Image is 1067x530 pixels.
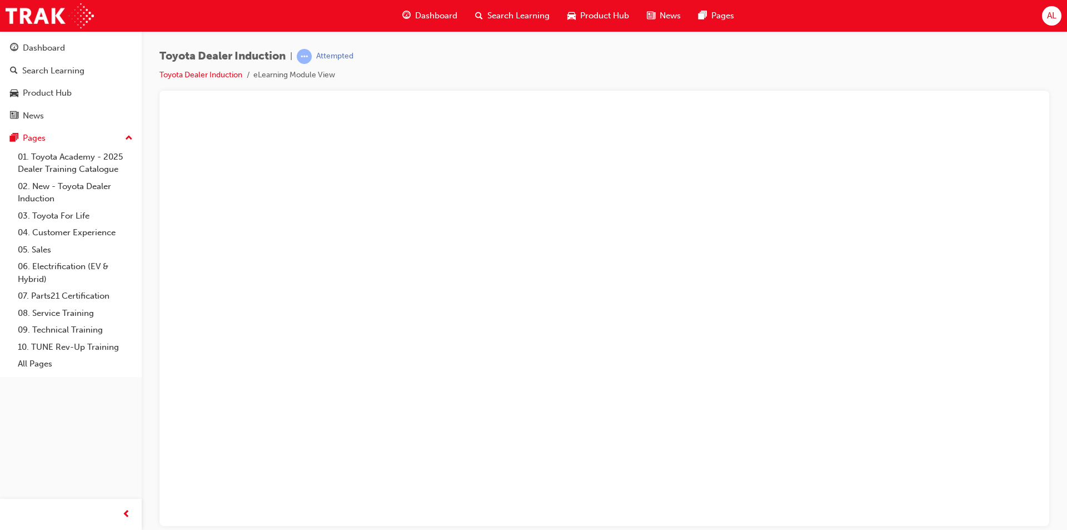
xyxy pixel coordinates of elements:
a: 01. Toyota Academy - 2025 Dealer Training Catalogue [13,148,137,178]
a: news-iconNews [638,4,690,27]
span: pages-icon [10,133,18,143]
a: All Pages [13,355,137,373]
a: guage-iconDashboard [393,4,466,27]
span: news-icon [10,111,18,121]
span: car-icon [567,9,576,23]
span: AL [1047,9,1056,22]
span: search-icon [10,66,18,76]
span: News [660,9,681,22]
span: Toyota Dealer Induction [159,50,286,63]
a: 02. New - Toyota Dealer Induction [13,178,137,207]
a: search-iconSearch Learning [466,4,559,27]
a: 08. Service Training [13,305,137,322]
span: news-icon [647,9,655,23]
div: Pages [23,132,46,145]
button: Pages [4,128,137,148]
a: car-iconProduct Hub [559,4,638,27]
span: guage-icon [402,9,411,23]
span: Dashboard [415,9,457,22]
a: pages-iconPages [690,4,743,27]
span: guage-icon [10,43,18,53]
a: Dashboard [4,38,137,58]
div: Product Hub [23,87,72,100]
span: car-icon [10,88,18,98]
img: Trak [6,3,94,28]
a: 06. Electrification (EV & Hybrid) [13,258,137,288]
span: up-icon [125,131,133,146]
span: | [290,50,292,63]
a: Toyota Dealer Induction [159,70,242,80]
a: 05. Sales [13,241,137,259]
div: Attempted [316,51,353,62]
a: 03. Toyota For Life [13,207,137,225]
button: AL [1042,6,1061,26]
div: Dashboard [23,42,65,55]
div: Search Learning [22,65,84,77]
span: pages-icon [699,9,707,23]
a: 09. Technical Training [13,321,137,339]
span: Search Learning [487,9,550,22]
a: Product Hub [4,83,137,103]
span: search-icon [475,9,483,23]
a: 07. Parts21 Certification [13,288,137,305]
a: Search Learning [4,61,137,81]
li: eLearning Module View [253,69,335,82]
span: Pages [711,9,734,22]
a: 10. TUNE Rev-Up Training [13,339,137,356]
span: learningRecordVerb_ATTEMPT-icon [297,49,312,64]
a: 04. Customer Experience [13,224,137,241]
a: News [4,106,137,126]
span: Product Hub [580,9,629,22]
div: News [23,110,44,122]
span: prev-icon [122,508,131,522]
button: DashboardSearch LearningProduct HubNews [4,36,137,128]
